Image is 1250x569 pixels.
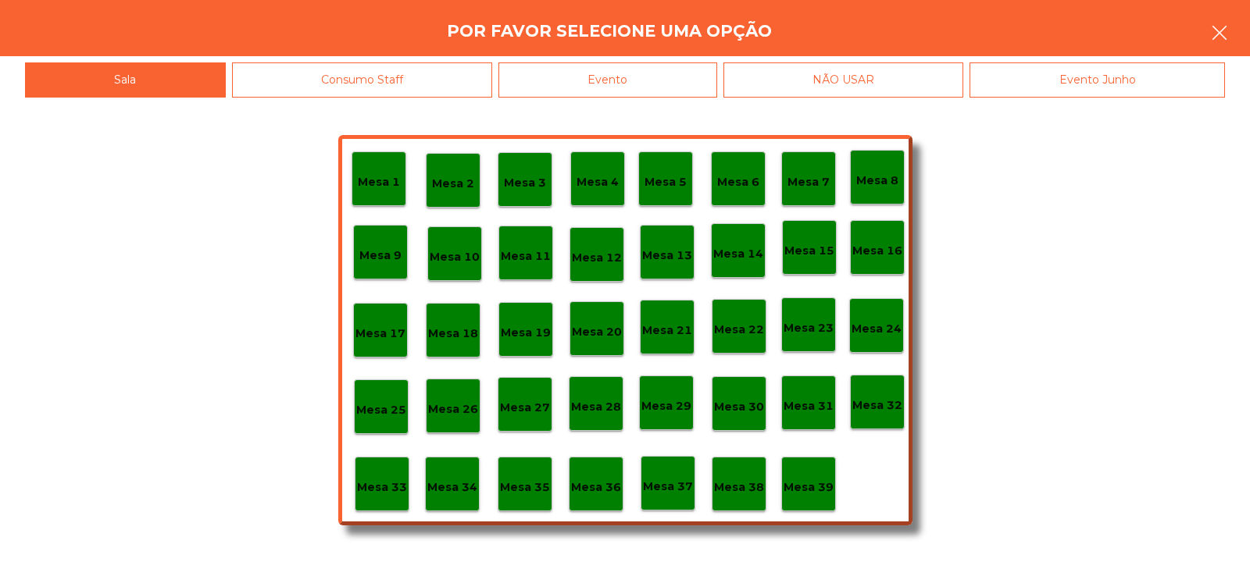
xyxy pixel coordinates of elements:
p: Mesa 21 [642,322,692,340]
p: Mesa 6 [717,173,759,191]
p: Mesa 11 [501,247,551,265]
p: Mesa 32 [852,397,902,414]
p: Mesa 28 [571,398,621,416]
p: Mesa 10 [430,248,480,266]
p: Mesa 9 [359,247,402,265]
p: Mesa 4 [577,173,619,191]
p: Mesa 12 [572,249,622,267]
p: Mesa 14 [713,245,763,263]
p: Mesa 24 [852,320,902,338]
p: Mesa 19 [501,324,551,342]
p: Mesa 3 [504,174,546,192]
p: Mesa 20 [572,323,622,341]
p: Mesa 33 [357,478,407,496]
div: NÃO USAR [723,62,964,98]
p: Mesa 31 [784,397,834,415]
p: Mesa 34 [427,478,477,496]
div: Evento Junho [970,62,1225,98]
p: Mesa 2 [432,175,474,193]
p: Mesa 23 [784,319,834,337]
p: Mesa 1 [358,173,400,191]
p: Mesa 29 [641,397,691,415]
p: Mesa 30 [714,398,764,416]
p: Mesa 37 [643,478,693,496]
p: Mesa 35 [500,478,550,496]
p: Mesa 13 [642,247,692,265]
p: Mesa 25 [356,401,406,419]
p: Mesa 16 [852,242,902,260]
h4: Por favor selecione uma opção [447,20,772,43]
p: Mesa 15 [784,242,834,260]
div: Evento [498,62,717,98]
p: Mesa 8 [856,172,898,190]
p: Mesa 18 [428,325,478,343]
div: Sala [25,62,226,98]
p: Mesa 22 [714,321,764,339]
p: Mesa 26 [428,400,478,418]
p: Mesa 5 [645,173,687,191]
p: Mesa 17 [355,325,405,343]
p: Mesa 38 [714,478,764,496]
p: Mesa 27 [500,399,550,417]
p: Mesa 36 [571,478,621,496]
p: Mesa 39 [784,478,834,496]
p: Mesa 7 [787,173,830,191]
div: Consumo Staff [232,62,493,98]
